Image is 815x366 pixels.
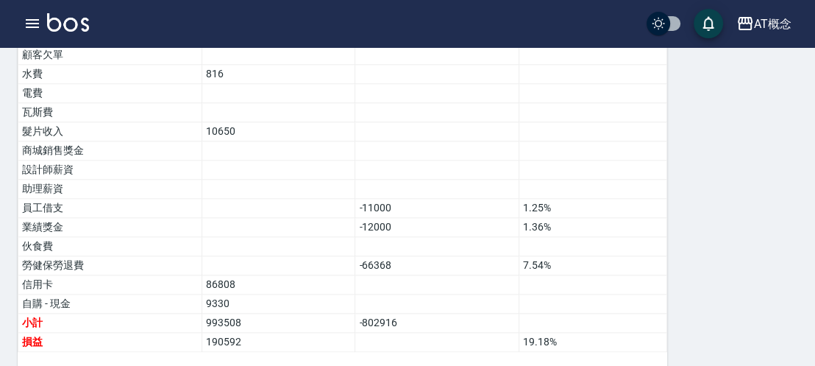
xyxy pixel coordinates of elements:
td: 190592 [202,333,355,352]
button: AT概念 [730,9,797,39]
td: 993508 [202,314,355,333]
td: 伙食費 [18,237,202,256]
td: 1.25% [519,199,666,218]
td: 員工借支 [18,199,202,218]
td: -66368 [355,256,519,275]
td: 9330 [202,295,355,314]
td: -11000 [355,199,519,218]
img: Logo [47,13,89,32]
td: 19.18 % [519,333,666,352]
td: 商城銷售獎金 [18,141,202,161]
td: 信用卡 [18,275,202,295]
td: 業績獎金 [18,218,202,237]
td: -12000 [355,218,519,237]
td: 瓦斯費 [18,103,202,122]
td: 電費 [18,84,202,103]
td: 水費 [18,65,202,84]
td: 髮片收入 [18,122,202,141]
td: 助理薪資 [18,180,202,199]
td: 86808 [202,275,355,295]
td: 設計師薪資 [18,161,202,180]
td: 損益 [18,333,202,352]
div: AT概念 [754,15,791,33]
td: 7.54% [519,256,666,275]
td: -802916 [355,314,519,333]
td: 1.36% [519,218,666,237]
td: 顧客欠單 [18,46,202,65]
td: 10650 [202,122,355,141]
td: 自購 - 現金 [18,295,202,314]
td: 勞健保勞退費 [18,256,202,275]
td: 816 [202,65,355,84]
button: save [694,9,723,38]
td: 小計 [18,314,202,333]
